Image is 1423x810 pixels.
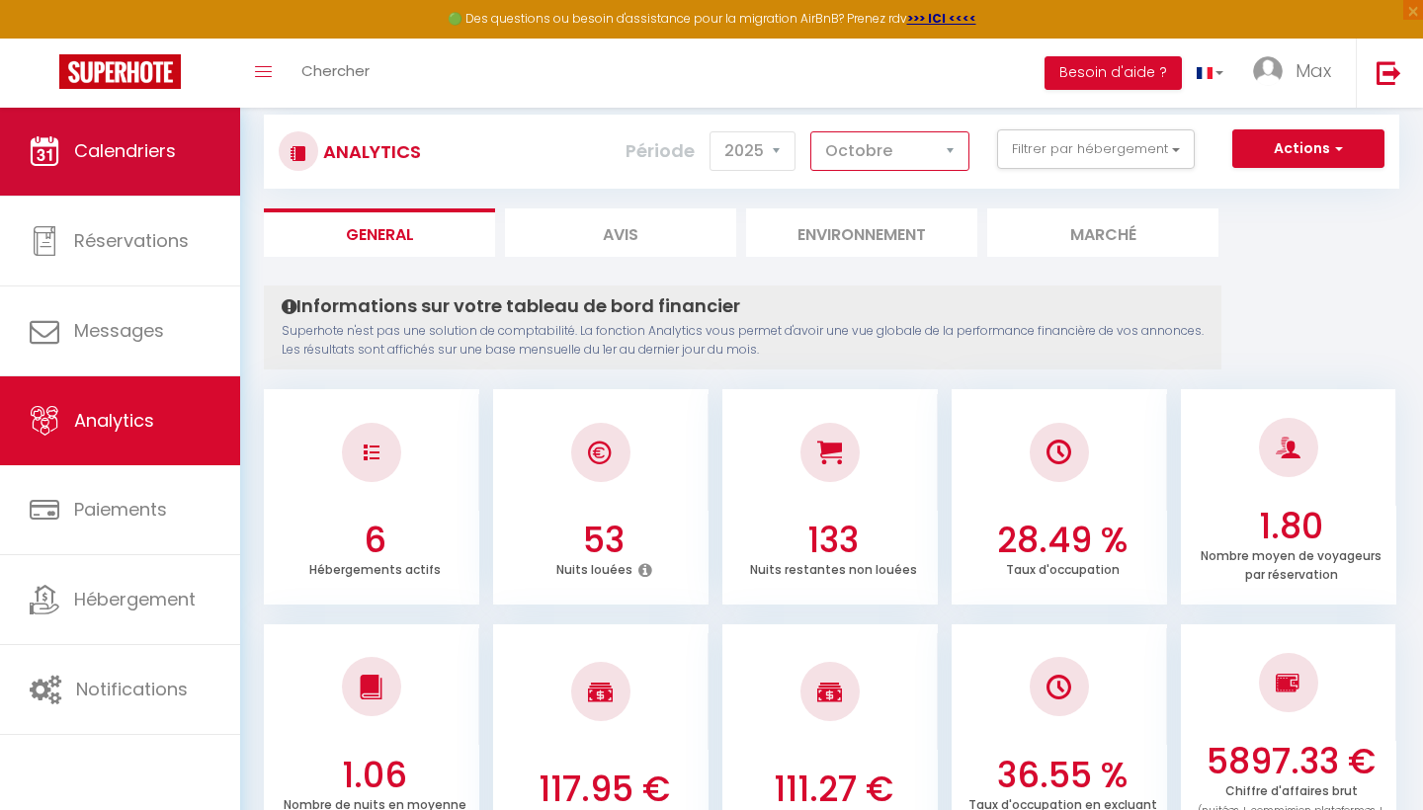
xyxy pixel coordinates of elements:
h3: 1.06 [275,755,474,796]
img: NO IMAGE [1276,671,1300,694]
a: Chercher [287,39,384,108]
span: Notifications [76,677,188,701]
p: Nuits restantes non louées [750,557,917,578]
a: ... Max [1238,39,1356,108]
img: NO IMAGE [364,445,379,460]
h3: Analytics [318,129,421,174]
h3: 6 [275,520,474,561]
h4: Informations sur votre tableau de bord financier [282,295,1204,317]
span: Analytics [74,408,154,433]
a: >>> ICI <<<< [907,10,976,27]
span: Paiements [74,497,167,522]
h3: 28.49 % [963,520,1162,561]
button: Filtrer par hébergement [997,129,1195,169]
li: Avis [505,208,736,257]
p: Nombre moyen de voyageurs par réservation [1201,543,1381,583]
h3: 53 [504,520,704,561]
p: Superhote n'est pas une solution de comptabilité. La fonction Analytics vous permet d'avoir une v... [282,322,1204,360]
span: Hébergement [74,587,196,611]
li: General [264,208,495,257]
img: ... [1253,56,1283,86]
h3: 36.55 % [963,755,1162,796]
button: Besoin d'aide ? [1045,56,1182,90]
label: Période [626,129,695,173]
p: Taux d'occupation [1006,557,1120,578]
h3: 111.27 € [733,769,933,810]
span: Max [1296,58,1331,83]
span: Messages [74,318,164,343]
span: Chercher [301,60,370,81]
h3: 117.95 € [504,769,704,810]
span: Calendriers [74,138,176,163]
img: logout [1377,60,1401,85]
h3: 1.80 [1192,506,1391,547]
img: NO IMAGE [1046,675,1071,699]
h3: 133 [733,520,933,561]
span: Réservations [74,228,189,253]
button: Actions [1232,129,1384,169]
p: Nuits louées [556,557,632,578]
li: Environnement [746,208,977,257]
li: Marché [987,208,1218,257]
h3: 5897.33 € [1192,741,1391,782]
p: Hébergements actifs [309,557,441,578]
img: Super Booking [59,54,181,89]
